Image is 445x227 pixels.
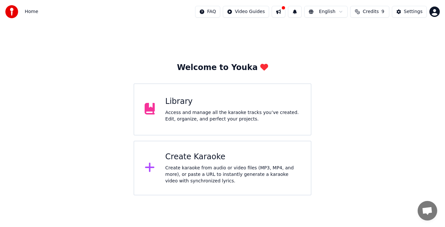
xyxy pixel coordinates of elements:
[404,8,423,15] div: Settings
[25,8,38,15] nav: breadcrumb
[177,63,268,73] div: Welcome to Youka
[165,96,300,107] div: Library
[165,109,300,122] div: Access and manage all the karaoke tracks you’ve created. Edit, organize, and perfect your projects.
[223,6,269,18] button: Video Guides
[25,8,38,15] span: Home
[363,8,379,15] span: Credits
[5,5,18,18] img: youka
[392,6,427,18] button: Settings
[418,201,437,220] a: Open chat
[165,152,300,162] div: Create Karaoke
[381,8,384,15] span: 9
[350,6,389,18] button: Credits9
[195,6,220,18] button: FAQ
[165,165,300,184] div: Create karaoke from audio or video files (MP3, MP4, and more), or paste a URL to instantly genera...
